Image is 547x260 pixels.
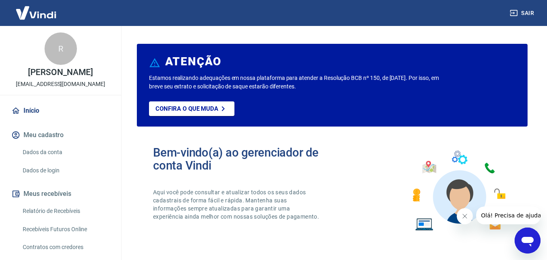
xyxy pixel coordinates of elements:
button: Meu cadastro [10,126,111,144]
img: Imagem de um avatar masculino com diversos icones exemplificando as funcionalidades do gerenciado... [405,146,511,236]
a: Relatório de Recebíveis [19,203,111,219]
a: Dados da conta [19,144,111,161]
p: Confira o que muda [155,105,218,112]
p: [PERSON_NAME] [28,68,93,77]
span: Olá! Precisa de ajuda? [5,6,68,12]
iframe: Mensagem da empresa [476,206,541,224]
a: Dados de login [19,162,111,179]
p: Estamos realizando adequações em nossa plataforma para atender a Resolução BCB nº 150, de [DATE].... [149,74,442,91]
button: Sair [508,6,537,21]
a: Contratos com credores [19,239,111,256]
button: Meus recebíveis [10,185,111,203]
a: Confira o que muda [149,101,234,116]
a: Recebíveis Futuros Online [19,221,111,238]
iframe: Fechar mensagem [457,208,473,224]
a: Início [10,102,111,120]
iframe: Botão para abrir a janela de mensagens [515,228,541,254]
h6: ATENÇÃO [165,58,221,66]
img: Vindi [10,0,62,25]
div: R [45,32,77,65]
h2: Bem-vindo(a) ao gerenciador de conta Vindi [153,146,332,172]
p: Aqui você pode consultar e atualizar todos os seus dados cadastrais de forma fácil e rápida. Mant... [153,188,321,221]
p: [EMAIL_ADDRESS][DOMAIN_NAME] [16,80,105,88]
